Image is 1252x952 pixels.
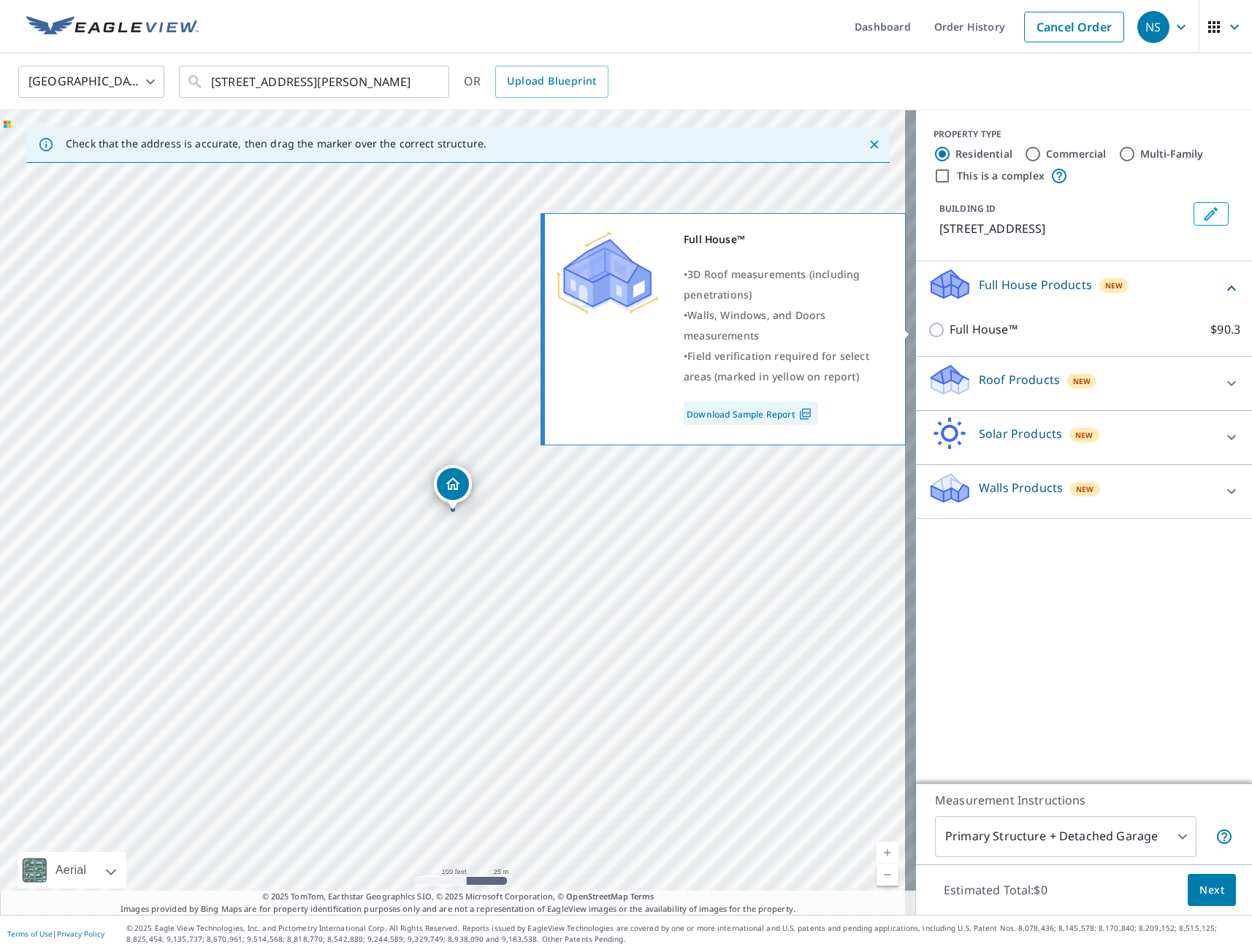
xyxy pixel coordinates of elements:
a: Privacy Policy [57,929,104,939]
img: Pdf Icon [795,407,815,421]
span: New [1076,483,1094,495]
p: BUILDING ID [939,202,996,215]
button: Edit building 1 [1194,202,1229,226]
p: Full House™ [950,320,1018,339]
div: PROPERTY TYPE [934,128,1234,141]
div: Primary Structure + Detached Garage [935,816,1196,857]
p: $90.3 [1210,320,1240,339]
label: This is a complex [957,169,1045,183]
span: New [1073,375,1091,387]
div: Roof ProductsNew [928,363,1240,404]
span: New [1075,429,1093,441]
p: Roof Products [979,371,1060,388]
label: Commercial [1046,147,1107,161]
div: Full House™ [684,229,887,250]
label: Residential [955,147,1012,161]
p: Measurement Instructions [935,791,1233,809]
input: Search by address or latitude-longitude [211,61,419,102]
a: Current Level 18, Zoom In [877,842,898,864]
div: [GEOGRAPHIC_DATA] [18,61,164,102]
div: • [684,305,887,346]
a: OpenStreetMap [566,891,627,902]
div: Full House ProductsNew [928,267,1240,309]
img: Premium [556,229,658,317]
div: Solar ProductsNew [928,417,1240,458]
a: Terms of Use [7,929,53,939]
div: Walls ProductsNew [928,471,1240,513]
span: © 2025 TomTom, Earthstar Geographics SIO, © 2025 Microsoft Corporation, © [262,891,654,903]
p: © 2025 Eagle View Technologies, Inc. and Pictometry International Corp. All Rights Reserved. Repo... [126,923,1245,945]
button: Close [865,135,884,154]
p: Estimated Total: $0 [932,874,1059,906]
span: Upload Blueprint [507,72,596,91]
button: Next [1188,874,1236,907]
label: Multi-Family [1140,147,1204,161]
p: [STREET_ADDRESS] [939,220,1188,237]
div: Aerial [51,852,91,888]
div: • [684,346,887,387]
p: Check that the address is accurate, then drag the marker over the correct structure. [66,137,486,150]
div: Dropped pin, building 1, Residential property, 3685 Vail Ave Story City, IA 50248 [434,465,472,510]
a: Upload Blueprint [495,66,608,98]
p: Walls Products [979,479,1063,496]
a: Terms [630,891,654,902]
div: OR [464,66,608,98]
img: EV Logo [26,16,199,38]
p: Full House Products [979,276,1092,293]
div: NS [1137,11,1169,43]
span: Walls, Windows, and Doors measurements [684,308,825,342]
div: Aerial [18,852,126,888]
a: Cancel Order [1024,12,1124,42]
a: Current Level 18, Zoom Out [877,864,898,886]
a: Download Sample Report [684,402,818,425]
span: Field verification required for select areas (marked in yellow on report) [684,349,869,383]
span: Your report will include the primary structure and a detached garage if one exists. [1215,828,1233,845]
span: 3D Roof measurements (including penetrations) [684,267,860,302]
p: | [7,929,104,938]
div: • [684,264,887,305]
p: Solar Products [979,425,1062,442]
span: New [1105,280,1123,291]
span: Next [1199,881,1224,899]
